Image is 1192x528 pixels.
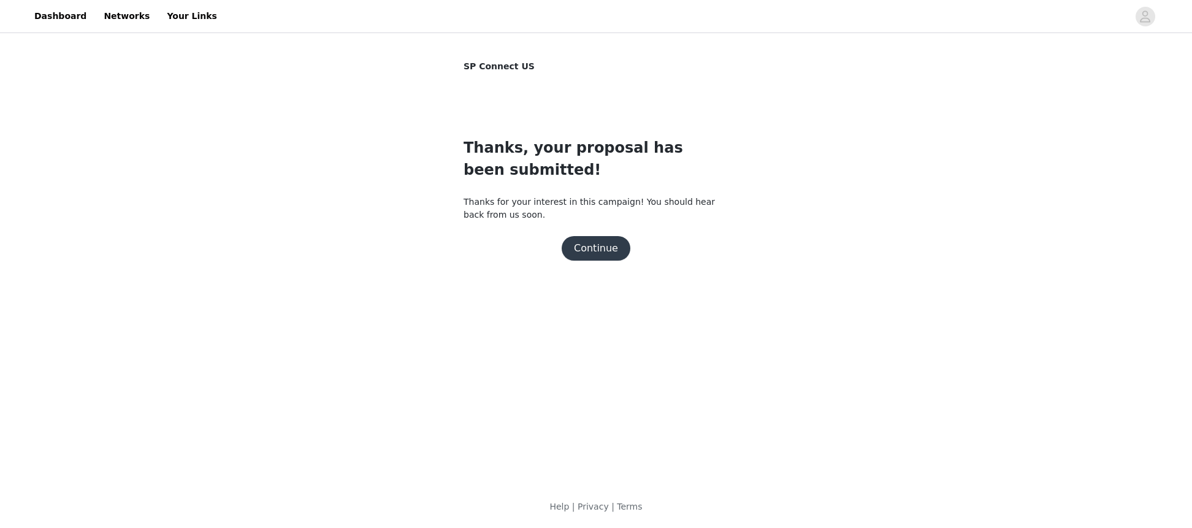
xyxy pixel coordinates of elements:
[96,2,157,30] a: Networks
[464,137,728,181] h1: Thanks, your proposal has been submitted!
[572,502,575,511] span: |
[1139,7,1151,26] div: avatar
[562,236,630,261] button: Continue
[549,502,569,511] a: Help
[617,502,642,511] a: Terms
[464,196,728,221] p: Thanks for your interest in this campaign! You should hear back from us soon.
[27,2,94,30] a: Dashboard
[159,2,224,30] a: Your Links
[611,502,614,511] span: |
[578,502,609,511] a: Privacy
[464,60,535,73] span: SP Connect US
